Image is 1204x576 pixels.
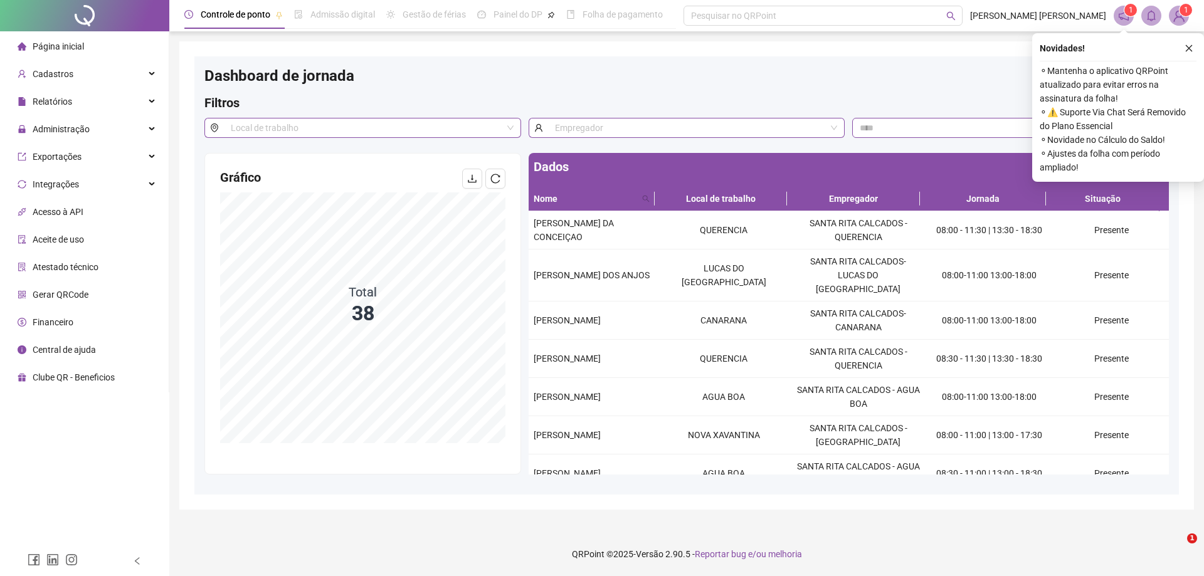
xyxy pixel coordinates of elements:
[657,301,791,340] td: CANARANA
[1040,64,1196,105] span: ⚬ Mantenha o aplicativo QRPoint atualizado para evitar erros na assinatura da folha!
[18,318,26,327] span: dollar
[791,454,925,493] td: SANTA RITA CALCADOS - AGUA BOA
[490,174,500,184] span: reload
[787,187,919,211] th: Empregador
[534,392,601,402] span: [PERSON_NAME]
[294,10,303,19] span: file-done
[1040,41,1085,55] span: Novidades !
[33,262,98,272] span: Atestado técnico
[386,10,395,19] span: sun
[1185,44,1193,53] span: close
[1053,211,1169,249] td: Presente
[18,207,26,216] span: api
[534,270,650,280] span: [PERSON_NAME] DOS ANJOS
[46,553,59,566] span: linkedin
[926,378,1053,416] td: 08:00-11:00 13:00-18:00
[657,249,791,301] td: LUCAS DO [GEOGRAPHIC_DATA]
[1053,416,1169,454] td: Presente
[534,192,637,206] span: Nome
[33,372,115,382] span: Clube QR - Beneficios
[201,9,270,19] span: Controle de ponto
[946,11,956,21] span: search
[970,9,1106,23] span: [PERSON_NAME] [PERSON_NAME]
[184,10,193,19] span: clock-circle
[1124,4,1137,16] sup: 1
[657,378,791,416] td: AGUA BOA
[920,187,1046,211] th: Jornada
[1146,10,1157,21] span: bell
[204,95,240,110] span: Filtros
[1053,378,1169,416] td: Presente
[310,9,375,19] span: Admissão digital
[33,179,79,189] span: Integrações
[467,174,477,184] span: download
[657,416,791,454] td: NOVA XAVANTINA
[33,290,88,300] span: Gerar QRCode
[791,378,925,416] td: SANTA RITA CALCADOS - AGUA BOA
[33,69,73,79] span: Cadastros
[18,180,26,189] span: sync
[583,9,663,19] span: Folha de pagamento
[494,9,542,19] span: Painel do DP
[642,195,650,202] span: search
[926,454,1053,493] td: 08:30 - 11:00 | 13:00 - 18:30
[695,549,802,559] span: Reportar bug e/ou melhoria
[33,41,84,51] span: Página inicial
[33,152,82,162] span: Exportações
[33,124,90,134] span: Administração
[18,42,26,51] span: home
[547,11,555,19] span: pushpin
[28,553,40,566] span: facebook
[791,249,925,301] td: SANTA RITA CALCADOS- LUCAS DO [GEOGRAPHIC_DATA]
[403,9,466,19] span: Gestão de férias
[18,97,26,106] span: file
[534,159,569,174] span: Dados
[534,468,601,478] span: [PERSON_NAME]
[18,235,26,244] span: audit
[534,353,601,364] span: [PERSON_NAME]
[1053,249,1169,301] td: Presente
[791,211,925,249] td: SANTA RITA CALCADOS - QUERENCIA
[477,10,486,19] span: dashboard
[566,10,575,19] span: book
[133,557,142,565] span: left
[33,317,73,327] span: Financeiro
[1187,533,1197,543] span: 1
[33,207,83,217] span: Acesso à API
[18,263,26,271] span: solution
[534,218,614,242] span: [PERSON_NAME] DA CONCEIÇAO
[926,416,1053,454] td: 08:00 - 11:00 | 13:00 - 17:30
[1118,10,1129,21] span: notification
[204,118,224,138] span: environment
[33,345,96,355] span: Central de ajuda
[18,152,26,161] span: export
[1053,340,1169,378] td: Presente
[1129,6,1133,14] span: 1
[33,97,72,107] span: Relatórios
[1180,4,1192,16] sup: Atualize o seu contato no menu Meus Dados
[1046,187,1159,211] th: Situação
[33,234,84,244] span: Aceite de uso
[18,70,26,78] span: user-add
[926,301,1053,340] td: 08:00-11:00 13:00-18:00
[204,67,354,85] span: Dashboard de jornada
[220,170,261,185] span: Gráfico
[926,340,1053,378] td: 08:30 - 11:30 | 13:30 - 18:30
[657,454,791,493] td: AGUA BOA
[791,301,925,340] td: SANTA RITA CALCADOS- CANARANA
[534,315,601,325] span: [PERSON_NAME]
[18,125,26,134] span: lock
[1053,454,1169,493] td: Presente
[636,549,663,559] span: Versão
[1040,147,1196,174] span: ⚬ Ajustes da folha com período ampliado!
[1040,105,1196,133] span: ⚬ ⚠️ Suporte Via Chat Será Removido do Plano Essencial
[640,189,652,208] span: search
[65,553,78,566] span: instagram
[926,211,1053,249] td: 08:00 - 11:30 | 13:30 - 18:30
[791,340,925,378] td: SANTA RITA CALCADOS - QUERENCIA
[275,11,283,19] span: pushpin
[657,211,791,249] td: QUERENCIA
[1170,6,1188,25] img: 56052
[18,373,26,382] span: gift
[1040,133,1196,147] span: ⚬ Novidade no Cálculo do Saldo!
